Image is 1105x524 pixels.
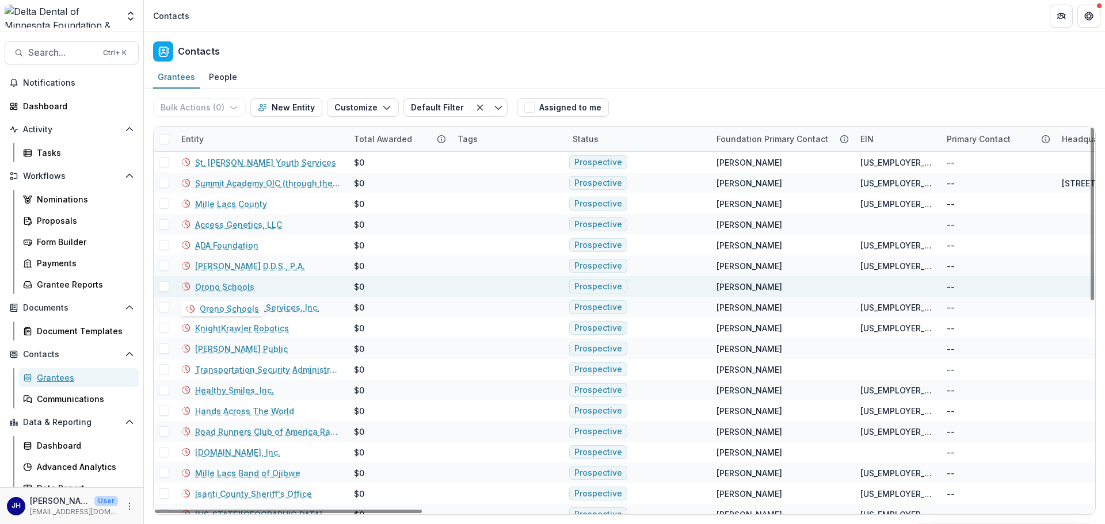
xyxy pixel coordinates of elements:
a: Mille Lacs County [195,198,267,210]
div: $0 [354,364,364,376]
div: Status [566,127,710,151]
div: [US_EMPLOYER_IDENTIFICATION_NUMBER] [860,156,933,169]
p: [EMAIL_ADDRESS][DOMAIN_NAME] [30,507,118,517]
span: Prospective [574,220,622,230]
span: Prospective [574,178,622,188]
div: -- [947,446,955,458]
div: $0 [354,281,364,293]
button: Assigned to me [517,98,609,117]
div: [US_EMPLOYER_IDENTIFICATION_NUMBER] [860,405,933,417]
div: -- [947,384,955,396]
a: Form Builder [18,232,139,251]
span: Prospective [574,427,622,437]
div: [PERSON_NAME] [717,405,782,417]
div: Proposals [37,215,129,227]
span: Prospective [574,199,622,209]
div: Grantees [153,68,200,85]
div: [PERSON_NAME] [717,281,782,293]
div: $0 [354,467,364,479]
div: Data Report [37,482,129,494]
button: Toggle menu [489,98,508,117]
div: [US_EMPLOYER_IDENTIFICATION_NUMBER] [860,508,933,521]
span: Prospective [574,365,622,374]
span: Workflows [23,171,120,181]
div: Grantee Reports [37,278,129,290]
div: [US_EMPLOYER_IDENTIFICATION_NUMBER] [860,384,933,396]
div: $0 [354,301,364,313]
a: Mille Lacs Band of Ojibwe [195,467,300,479]
button: New Entity [250,98,322,117]
a: Summit Academy OIC (through the United Way OPIE system) [195,177,340,189]
span: Prospective [574,344,622,354]
a: Dashboard [5,97,139,116]
a: ADA Foundation [195,239,258,251]
div: [US_EMPLOYER_IDENTIFICATION_NUMBER] [860,488,933,500]
div: [PERSON_NAME] [717,301,782,313]
div: [US_EMPLOYER_IDENTIFICATION_NUMBER] [860,260,933,272]
span: Notifications [23,78,134,88]
div: Dashboard [23,100,129,112]
span: Search... [28,47,96,58]
span: Prospective [574,323,622,333]
a: Data Report [18,479,139,498]
div: $0 [354,198,364,210]
div: $0 [354,405,364,417]
a: Communications [18,389,139,408]
button: Get Help [1077,5,1100,28]
button: Search... [5,41,139,64]
div: Foundation Primary Contact [710,127,853,151]
a: Transportation Security Administration [195,364,340,376]
div: [PERSON_NAME] [717,446,782,458]
div: -- [947,364,955,376]
div: John Howe [12,502,21,510]
a: [PERSON_NAME] D.D.S., P.A. [195,260,305,272]
div: [US_EMPLOYER_IDENTIFICATION_NUMBER] [860,198,933,210]
div: -- [947,219,955,231]
span: Prospective [574,489,622,499]
a: Orono Schools [195,281,254,293]
div: Total Awarded [347,127,451,151]
div: -- [947,343,955,355]
a: [DOMAIN_NAME], Inc. [195,446,280,458]
div: $0 [354,156,364,169]
div: -- [947,488,955,500]
div: $0 [354,446,364,458]
div: [PERSON_NAME] [717,426,782,438]
a: Isanti County Sheriff's Office [195,488,312,500]
a: St. [PERSON_NAME] Youth Services [195,156,336,169]
div: [US_EMPLOYER_IDENTIFICATION_NUMBER] [860,467,933,479]
div: -- [947,239,955,251]
button: Notifications [5,74,139,92]
div: Grantees [37,372,129,384]
div: [PERSON_NAME] [717,239,782,251]
a: Tasks [18,143,139,162]
div: $0 [354,239,364,251]
div: Entity [174,127,347,151]
div: Document Templates [37,325,129,337]
div: Total Awarded [347,133,419,145]
button: Open Workflows [5,167,139,185]
button: Open Contacts [5,345,139,364]
div: Ctrl + K [101,47,129,59]
button: Open Documents [5,299,139,317]
a: Road Runners Club of America Range Runners [195,426,340,438]
div: $0 [354,219,364,231]
a: Advanced Analytics [18,457,139,476]
a: Document Templates [18,322,139,341]
div: -- [947,467,955,479]
a: Access Genetics, LLC [195,219,282,231]
div: Contacts [153,10,189,22]
div: -- [947,177,955,189]
span: Documents [23,303,120,313]
span: Prospective [574,158,622,167]
a: People [204,66,242,89]
button: Partners [1050,5,1073,28]
div: -- [947,198,955,210]
button: Default Filter [403,98,471,117]
div: [PERSON_NAME] [717,322,782,334]
div: Nominations [37,193,129,205]
span: Prospective [574,406,622,416]
div: EIN [853,127,940,151]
